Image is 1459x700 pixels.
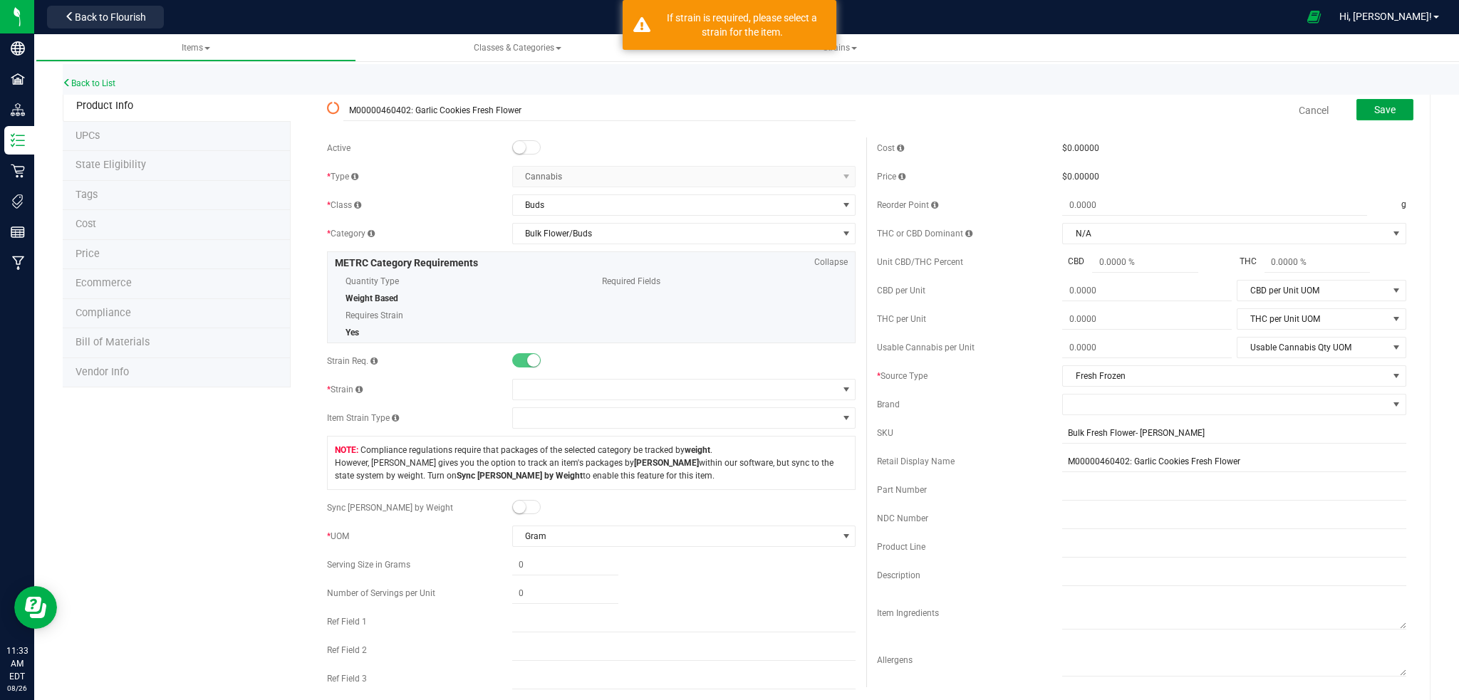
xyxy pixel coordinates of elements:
span: Description [877,570,920,580]
inline-svg: Manufacturing [11,256,25,270]
b: Sync [PERSON_NAME] by Weight [457,471,583,481]
span: CBD [1062,255,1090,268]
inline-svg: Facilities [11,72,25,86]
span: select [1388,224,1406,244]
div: If strain is required, please select a strain for the item. [658,11,826,39]
inline-svg: Distribution [11,103,25,117]
a: Back to List [63,78,115,88]
span: Retail Display Name [877,456,955,466]
input: 0.0000 [1062,338,1232,357]
span: THC [1234,255,1262,268]
span: Number of Servings per Unit [327,588,435,598]
span: Active [327,143,351,153]
span: Type [327,172,358,182]
span: Strains [823,43,857,53]
span: g [1401,195,1406,216]
span: Price [76,248,100,260]
inline-svg: Retail [11,164,25,178]
inline-svg: Tags [11,194,25,209]
span: CBD per Unit [877,286,925,296]
span: CBD per Unit UOM [1237,281,1388,301]
span: Item Ingredients [877,608,939,618]
span: Strain Req. [327,356,378,366]
span: NDC Number [877,513,928,523]
input: 0 [512,555,618,575]
span: Price [877,172,905,182]
inline-svg: Company [11,41,25,56]
span: Tag [76,189,98,201]
span: select [1388,309,1406,329]
span: Usable Cannabis Qty UOM [1237,338,1388,357]
input: 0.0000 [1062,195,1367,215]
span: UOM [327,531,349,541]
span: $0.00000 [1062,172,1099,182]
span: Cost [877,143,904,153]
span: Fresh Frozen [1063,366,1388,386]
span: Ecommerce [76,277,132,289]
span: select [1388,281,1406,301]
span: SKU [877,428,893,438]
span: Bulk Flower/Buds [513,224,838,244]
span: Cost [76,218,96,230]
span: Back to Flourish [75,11,146,23]
input: 0.0000 % [1265,252,1371,272]
span: select [1388,338,1406,357]
span: Save [1374,104,1396,115]
span: Sync [PERSON_NAME] by Weight [327,503,453,513]
a: Cancel [1299,103,1329,117]
span: Hi, [PERSON_NAME]! [1339,11,1432,22]
input: 0 [512,583,618,603]
span: Weight Based [346,293,398,303]
span: Vendor Info [76,366,129,378]
span: Pending Sync [327,100,340,115]
p: 11:33 AM EDT [6,644,28,683]
span: Reorder Point [877,200,938,210]
span: Serving Size in Grams [327,560,410,570]
span: Compliance regulations require that packages of the selected category be tracked by . However, [P... [335,444,848,482]
span: Compliance [76,307,131,319]
span: Collapse [814,256,848,268]
span: Classes & Categories [474,43,561,53]
span: select [837,224,855,244]
span: select [837,195,855,215]
span: Items [182,43,210,53]
span: THC or CBD Dominant [877,229,972,239]
input: 0.0000 [1062,309,1232,329]
b: weight [685,445,710,455]
span: Item Strain Type [327,413,399,423]
span: METRC Category Requirements [335,257,478,268]
span: Gram [513,526,838,546]
span: N/A [1063,224,1388,244]
iframe: Resource center [14,586,57,629]
input: Item name [343,100,856,121]
inline-svg: Inventory [11,133,25,147]
p: 08/26 [6,683,28,694]
span: Brand [877,399,900,409]
span: Yes [346,328,359,338]
span: THC per Unit [877,314,926,324]
input: 0.0000 [1062,281,1232,301]
span: Ref Field 2 [327,645,367,655]
span: Buds [513,195,838,215]
span: THC per Unit UOM [1237,309,1388,329]
b: [PERSON_NAME] [634,458,699,468]
inline-svg: Reports [11,225,25,239]
span: select [837,526,855,546]
span: Class [327,200,361,210]
span: Unit CBD/THC Percent [877,257,963,267]
span: Tag [76,130,100,142]
span: Open Ecommerce Menu [1298,3,1330,31]
button: Save [1356,99,1413,120]
span: Requires Strain [346,305,581,326]
span: Quantity Type [346,271,581,292]
span: Category [327,229,375,239]
input: 0.0000 % [1092,252,1198,272]
span: Tag [76,159,146,171]
span: Allergens [877,655,913,665]
span: Ref Field 1 [327,617,367,627]
span: Part Number [877,485,927,495]
span: Required Fields [602,271,837,292]
button: Back to Flourish [47,6,164,28]
span: $0.00000 [1062,143,1099,153]
span: Bill of Materials [76,336,150,348]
